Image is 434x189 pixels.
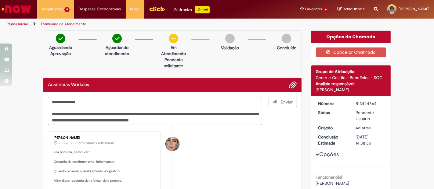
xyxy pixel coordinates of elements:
[316,180,349,186] span: [PERSON_NAME]
[277,45,296,51] p: Concluído
[221,45,239,51] p: Validação
[76,141,115,146] small: Comentários adicionais
[282,34,291,43] img: img-circle-grey.png
[58,142,68,145] time: 26/08/2025 08:32:26
[316,68,386,75] div: Grupo de Atribuição:
[314,125,351,131] dt: Criação
[159,44,188,57] p: Em Atendimento
[311,31,391,43] div: Opções do Chamado
[195,6,210,13] p: +GenAi
[314,134,351,146] dt: Conclusão Estimada
[48,97,262,125] textarea: Digite sua mensagem aqui...
[159,57,188,69] p: Pendente solicitante
[175,6,210,13] div: Padroniza
[56,34,65,43] img: check-circle-green.png
[58,142,68,145] span: 3d atrás
[356,110,384,122] div: Pendente Usuário
[356,134,384,146] div: [DATE] 14:38:35
[399,6,429,12] span: [PERSON_NAME]
[165,137,179,151] div: Ariane Ruiz Amorim
[316,174,342,180] b: Funcionário(s)
[225,34,235,43] img: img-circle-grey.png
[356,125,371,131] time: 25/08/2025 14:38:31
[343,6,365,12] span: Rascunhos
[169,34,178,43] img: circle-minus.png
[316,81,386,87] div: Analista responsável:
[356,125,371,131] span: 4d atrás
[323,7,328,12] span: 6
[54,136,155,140] div: [PERSON_NAME]
[314,110,351,116] dt: Status
[356,125,384,131] div: 25/08/2025 14:38:31
[338,6,365,12] a: Rascunhos
[102,44,132,57] p: Aguardando atendimento
[149,4,165,13] img: click_logo_yellow_360x200.png
[316,87,386,93] div: [PERSON_NAME]
[130,6,140,12] span: More
[46,44,75,57] p: Aguardando Aprovação
[42,6,63,12] span: Requisições
[79,6,121,12] span: Despesas Corporativas
[48,82,89,88] h2: Ausências Workday Histórico de tíquete
[112,34,122,43] img: check-circle-green.png
[41,22,86,26] a: Formulário de Atendimento
[305,6,322,12] span: Favoritos
[64,7,70,12] span: 9
[316,47,386,57] button: Cancelar Chamado
[314,100,351,107] dt: Número
[7,22,28,26] a: Página inicial
[5,19,285,30] ul: Trilhas de página
[1,3,32,15] img: ServiceNow
[356,100,384,107] div: R13444664
[316,75,386,81] div: Gente e Gestão - Benefícios - SOC
[289,81,297,89] button: Adicionar anexos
